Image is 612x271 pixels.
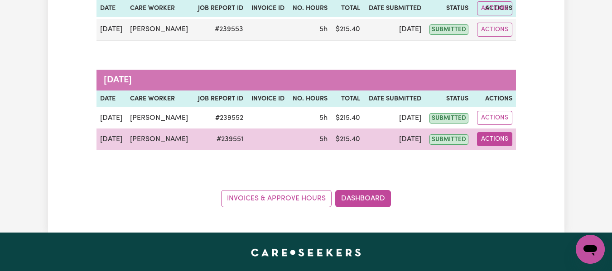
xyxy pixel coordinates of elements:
[251,249,361,256] a: Careseekers home page
[429,134,468,145] span: submitted
[319,114,328,122] span: 5 hours
[364,128,425,150] td: [DATE]
[477,111,512,125] button: Actions
[331,90,364,108] th: Total
[425,90,472,108] th: Status
[477,132,512,146] button: Actions
[126,90,193,108] th: Care worker
[96,19,127,41] td: [DATE]
[96,107,127,128] td: [DATE]
[429,113,468,124] span: submitted
[319,136,328,143] span: 5 hours
[429,24,468,35] span: submitted
[96,70,516,90] caption: [DATE]
[193,107,247,128] td: # 239552
[335,190,391,207] a: Dashboard
[576,235,605,264] iframe: Button to launch messaging window
[126,128,193,150] td: [PERSON_NAME]
[331,128,364,150] td: $ 215.40
[96,128,127,150] td: [DATE]
[331,107,364,128] td: $ 215.40
[364,19,425,41] td: [DATE]
[288,90,331,108] th: No. Hours
[364,107,425,128] td: [DATE]
[193,90,247,108] th: Job Report ID
[126,19,193,41] td: [PERSON_NAME]
[126,107,193,128] td: [PERSON_NAME]
[364,90,425,108] th: Date Submitted
[221,190,332,207] a: Invoices & Approve Hours
[331,19,364,41] td: $ 215.40
[477,23,512,37] button: Actions
[247,90,288,108] th: Invoice ID
[193,128,247,150] td: # 239551
[193,19,247,41] td: # 239553
[96,90,127,108] th: Date
[477,1,512,15] button: Actions
[472,90,516,108] th: Actions
[319,26,328,33] span: 5 hours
